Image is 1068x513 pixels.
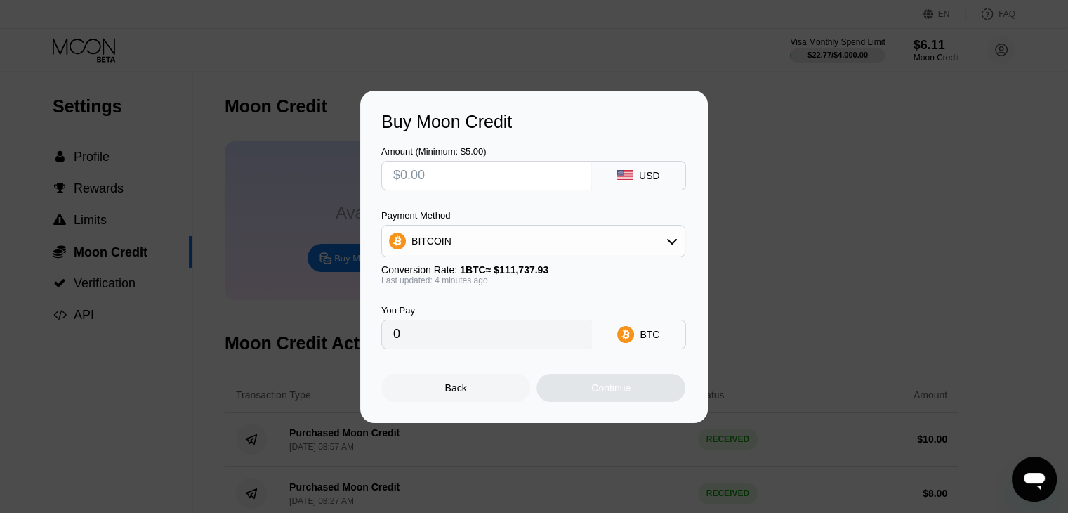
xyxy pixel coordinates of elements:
div: Back [445,382,467,394]
div: BITCOIN [382,227,685,255]
div: You Pay [381,305,591,316]
div: Payment Method [381,210,685,221]
div: BITCOIN [411,235,451,247]
div: Last updated: 4 minutes ago [381,275,685,285]
div: Amount (Minimum: $5.00) [381,146,591,157]
iframe: Button to launch messaging window [1012,457,1057,502]
div: Conversion Rate: [381,264,685,275]
div: USD [639,170,660,181]
span: 1 BTC ≈ $111,737.93 [460,264,548,275]
div: BTC [640,329,659,340]
div: Back [381,374,530,402]
div: Buy Moon Credit [381,112,687,132]
input: $0.00 [393,162,579,190]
